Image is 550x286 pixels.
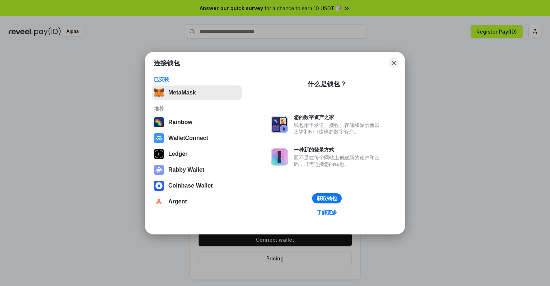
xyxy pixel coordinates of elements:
button: Ledger [152,147,242,161]
img: svg+xml,%3Csvg%20width%3D%22120%22%20height%3D%22120%22%20viewBox%3D%220%200%20120%20120%22%20fil... [154,117,164,127]
button: Close [389,58,399,68]
button: MetaMask [152,85,242,100]
button: Argent [152,194,242,209]
img: svg+xml,%3Csvg%20xmlns%3D%22http%3A%2F%2Fwww.w3.org%2F2000%2Fsvg%22%20width%3D%2228%22%20height%3... [154,149,164,159]
img: svg+xml,%3Csvg%20width%3D%2228%22%20height%3D%2228%22%20viewBox%3D%220%200%2028%2028%22%20fill%3D... [154,181,164,191]
div: Ledger [168,151,187,157]
h1: 连接钱包 [154,59,180,67]
div: Rainbow [168,119,192,126]
button: WalletConnect [152,131,242,145]
div: 获取钱包 [317,195,337,202]
button: Coinbase Wallet [152,179,242,193]
div: Coinbase Wallet [168,182,213,189]
img: svg+xml,%3Csvg%20xmlns%3D%22http%3A%2F%2Fwww.w3.org%2F2000%2Fsvg%22%20fill%3D%22none%22%20viewBox... [154,165,164,175]
div: WalletConnect [168,135,208,141]
div: Rabby Wallet [168,167,204,173]
div: 一种新的登录方式 [294,146,383,153]
div: MetaMask [168,89,196,96]
button: Rainbow [152,115,242,129]
img: svg+xml,%3Csvg%20width%3D%2228%22%20height%3D%2228%22%20viewBox%3D%220%200%2028%2028%22%20fill%3D... [154,133,164,143]
div: 已安装 [154,76,240,83]
div: Argent [168,198,187,205]
img: svg+xml,%3Csvg%20xmlns%3D%22http%3A%2F%2Fwww.w3.org%2F2000%2Fsvg%22%20fill%3D%22none%22%20viewBox... [271,148,288,166]
button: 获取钱包 [312,193,342,203]
img: svg+xml,%3Csvg%20fill%3D%22none%22%20height%3D%2233%22%20viewBox%3D%220%200%2035%2033%22%20width%... [154,88,164,98]
img: svg+xml,%3Csvg%20xmlns%3D%22http%3A%2F%2Fwww.w3.org%2F2000%2Fsvg%22%20fill%3D%22none%22%20viewBox... [271,116,288,133]
button: Rabby Wallet [152,163,242,177]
div: 钱包用于发送、接收、存储和显示像以太坊和NFT这样的数字资产。 [294,122,383,135]
div: 而不是在每个网站上创建新的账户和密码，只需连接您的钱包。 [294,154,383,167]
div: 您的数字资产之家 [294,114,383,120]
a: 了解更多 [312,208,341,217]
div: 什么是钱包？ [307,80,346,88]
div: 了解更多 [317,209,337,216]
img: svg+xml,%3Csvg%20width%3D%2228%22%20height%3D%2228%22%20viewBox%3D%220%200%2028%2028%22%20fill%3D... [154,197,164,207]
div: 推荐 [154,106,240,112]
